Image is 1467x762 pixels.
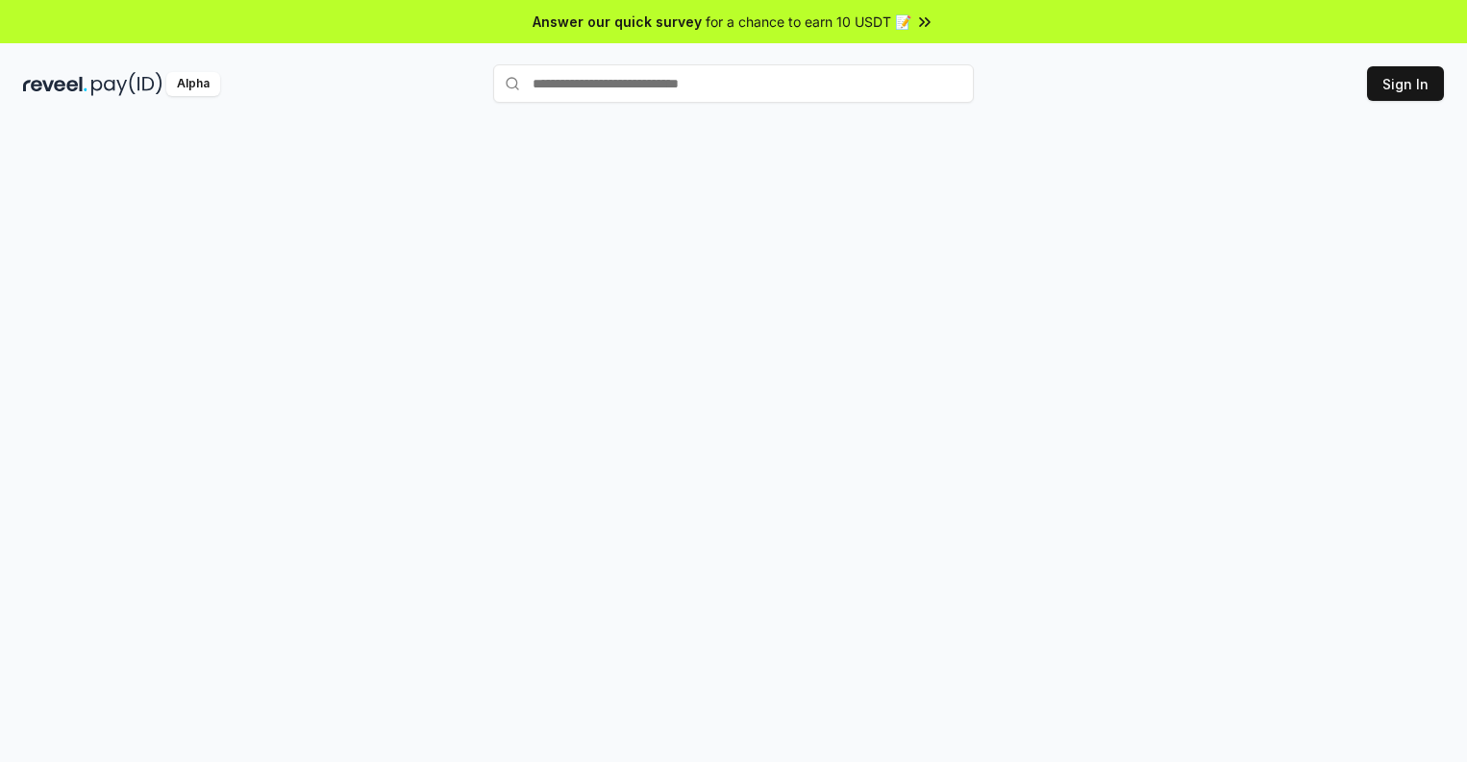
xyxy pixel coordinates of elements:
[166,72,220,96] div: Alpha
[533,12,702,32] span: Answer our quick survey
[1367,66,1444,101] button: Sign In
[91,72,162,96] img: pay_id
[706,12,911,32] span: for a chance to earn 10 USDT 📝
[23,72,87,96] img: reveel_dark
